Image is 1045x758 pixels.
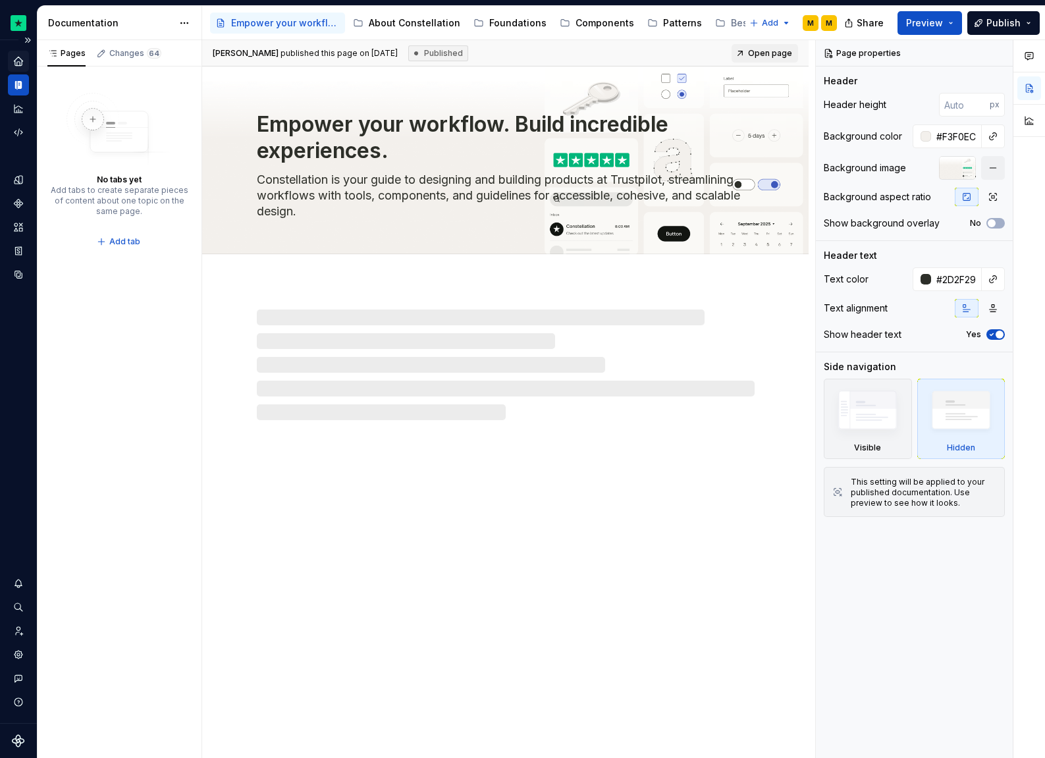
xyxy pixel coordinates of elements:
a: Invite team [8,620,29,641]
div: Text alignment [824,302,888,315]
div: Components [576,16,634,30]
a: Design tokens [8,169,29,190]
div: Empower your workflow. Build incredible experiences. [231,16,340,30]
div: This setting will be applied to your published documentation. Use preview to see how it looks. [851,477,996,508]
div: Hidden [947,443,975,453]
div: Changes [109,48,161,59]
div: Add tabs to create separate pieces of content about one topic on the same page. [50,185,188,217]
div: Foundations [489,16,547,30]
span: published this page on [DATE] [213,48,398,59]
span: 64 [147,48,161,59]
img: d602db7a-5e75-4dfe-a0a4-4b8163c7bad2.png [11,15,26,31]
button: Add [745,14,795,32]
button: Search ⌘K [8,597,29,618]
label: Yes [966,329,981,340]
svg: Supernova Logo [12,734,25,747]
span: Share [857,16,884,30]
a: Foundations [468,13,552,34]
div: Show background overlay [824,217,940,230]
div: Hidden [917,379,1005,459]
a: About Constellation [348,13,466,34]
div: Background image [824,161,906,175]
button: Publish [967,11,1040,35]
input: Auto [939,93,990,117]
div: Published [408,45,468,61]
div: Header text [824,249,877,262]
div: Header height [824,98,886,111]
a: Best Practices [710,13,817,34]
button: Add tab [93,232,146,251]
textarea: Constellation is your guide to designing and building products at Trustpilot, streamlining workfl... [254,169,752,222]
div: M [826,18,832,28]
p: px [990,99,1000,110]
div: Side navigation [824,360,896,373]
div: Best Practices [731,16,797,30]
button: Preview [898,11,962,35]
a: Assets [8,217,29,238]
button: Notifications [8,573,29,594]
div: Show header text [824,328,901,341]
a: Storybook stories [8,240,29,261]
a: Patterns [642,13,707,34]
div: Background color [824,130,902,143]
a: Home [8,51,29,72]
button: Contact support [8,668,29,689]
span: Publish [986,16,1021,30]
div: Header [824,74,857,88]
div: Patterns [663,16,702,30]
input: Auto [931,267,982,291]
textarea: Empower your workflow. Build incredible experiences. [254,109,752,167]
span: [PERSON_NAME] [213,48,279,58]
div: Visible [854,443,881,453]
div: No tabs yet [97,175,142,185]
div: M [807,18,814,28]
div: About Constellation [369,16,460,30]
a: Code automation [8,122,29,143]
a: Components [554,13,639,34]
div: Text color [824,273,869,286]
button: Expand sidebar [18,31,37,49]
label: No [970,218,981,229]
span: Open page [748,48,792,59]
a: Open page [732,44,798,63]
span: Preview [906,16,943,30]
a: Empower your workflow. Build incredible experiences. [210,13,345,34]
button: Share [838,11,892,35]
a: Documentation [8,74,29,95]
a: Settings [8,644,29,665]
a: Components [8,193,29,214]
a: Analytics [8,98,29,119]
div: Pages [47,48,86,59]
div: Background aspect ratio [824,190,931,203]
div: Page tree [210,10,743,36]
span: Add tab [109,236,140,247]
span: Add [762,18,778,28]
div: Visible [824,379,912,459]
div: Documentation [48,16,173,30]
input: Auto [931,124,982,148]
a: Data sources [8,264,29,285]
